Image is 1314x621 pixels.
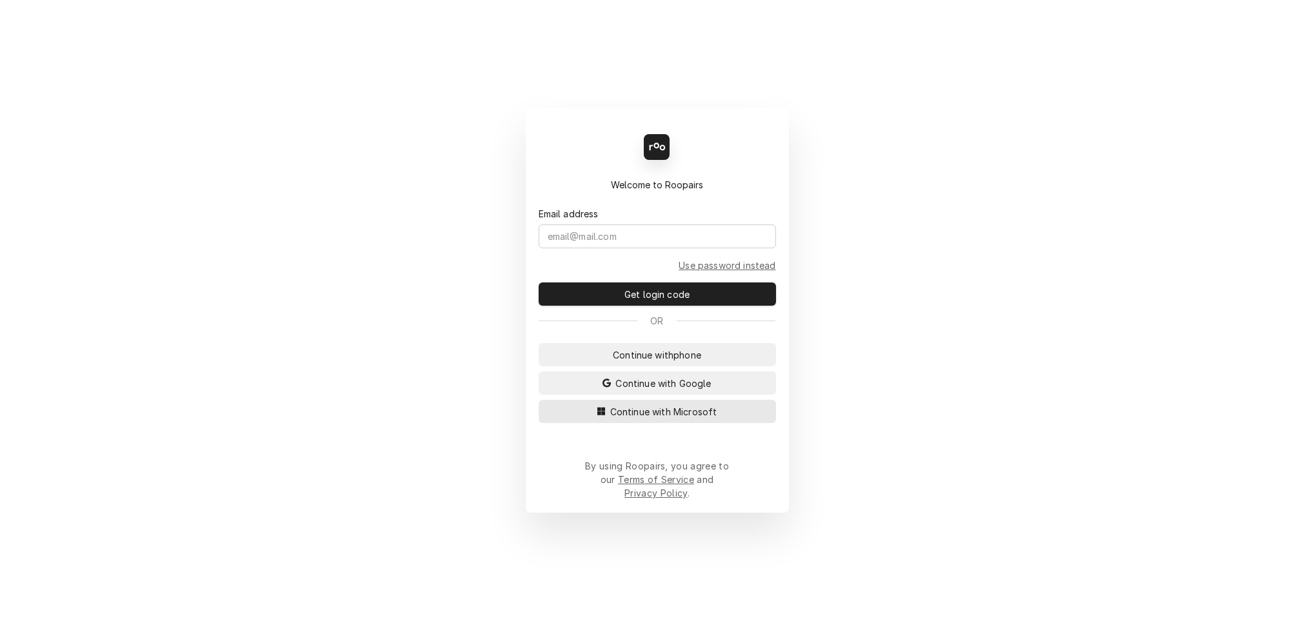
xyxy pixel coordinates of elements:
span: Continue with phone [610,348,704,362]
label: Email address [539,207,599,221]
button: Continue with Microsoft [539,400,776,423]
div: Welcome to Roopairs [539,178,776,192]
div: By using Roopairs, you agree to our and . [585,459,730,500]
div: Or [539,314,776,328]
span: Get login code [622,288,692,301]
span: Continue with Microsoft [608,405,720,419]
input: email@mail.com [539,224,776,248]
span: Continue with Google [613,377,713,390]
a: Go to Email and password form [679,259,775,272]
button: Get login code [539,282,776,306]
button: Continue withphone [539,343,776,366]
a: Privacy Policy [624,488,687,498]
a: Terms of Service [618,474,694,485]
button: Continue with Google [539,371,776,395]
